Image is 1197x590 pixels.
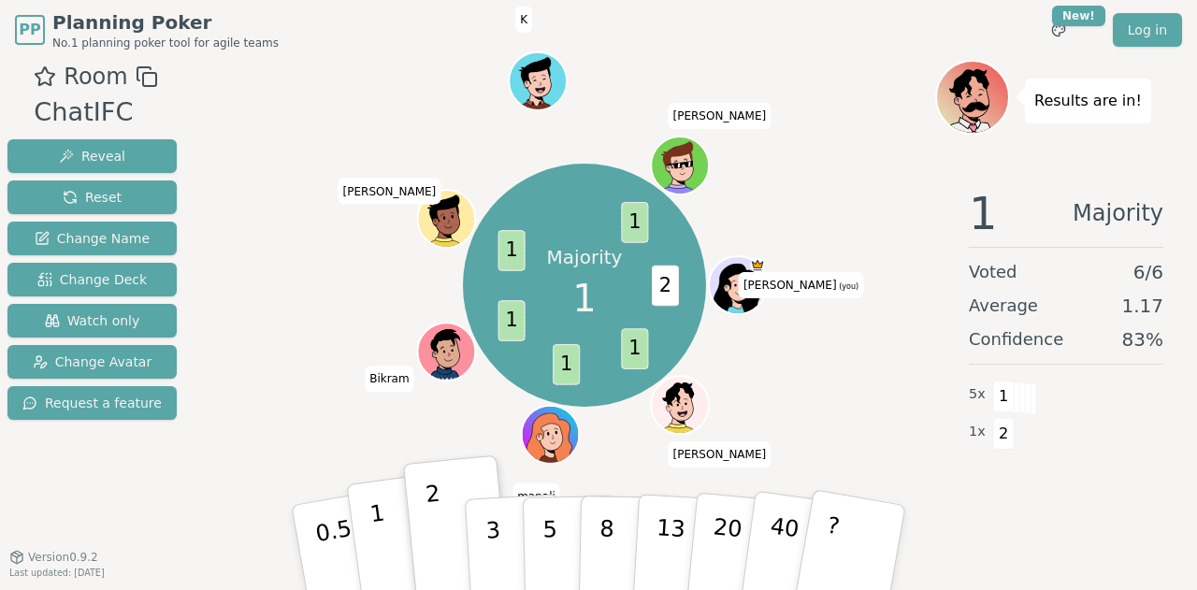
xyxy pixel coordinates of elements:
span: 5 x [969,384,986,405]
span: 1 [969,191,998,236]
span: Confidence [969,326,1063,353]
p: 2 [425,481,449,583]
button: New! [1042,13,1075,47]
button: Change Avatar [7,345,177,379]
span: komal is the host [750,258,764,272]
span: Average [969,293,1038,319]
span: Version 0.9.2 [28,550,98,565]
span: (you) [837,282,859,291]
div: ChatIFC [34,94,157,132]
span: Reset [63,188,122,207]
span: No.1 planning poker tool for agile teams [52,36,279,50]
span: Click to change your name [365,366,414,392]
span: Click to change your name [669,103,772,129]
p: Majority [547,244,623,270]
span: 1 [553,344,580,385]
button: Add as favourite [34,60,56,94]
span: 1 [498,230,526,271]
span: Watch only [45,311,140,330]
span: 1 [498,300,526,341]
span: Change Name [35,229,150,248]
button: Reset [7,180,177,214]
span: Reveal [59,147,125,165]
span: PP [19,19,40,41]
div: New! [1052,6,1105,26]
span: Click to change your name [339,179,441,205]
button: Watch only [7,304,177,338]
span: 2 [993,418,1015,450]
span: Room [64,60,127,94]
span: Voted [969,259,1017,285]
span: 1.17 [1121,293,1163,319]
span: Click to change your name [669,441,772,468]
span: Last updated: [DATE] [9,568,105,578]
span: Request a feature [22,394,162,412]
p: Results are in! [1034,88,1142,114]
span: Planning Poker [52,9,279,36]
button: Click to change your avatar [711,258,765,312]
span: 6 / 6 [1133,259,1163,285]
button: Version0.9.2 [9,550,98,565]
span: 1 [621,202,648,243]
span: Click to change your name [739,272,863,298]
span: 1 [621,328,648,369]
span: 1 [993,381,1015,412]
span: Change Avatar [33,353,152,371]
span: Click to change your name [515,7,532,33]
span: Click to change your name [512,483,560,510]
button: Reveal [7,139,177,173]
span: Majority [1073,191,1163,236]
span: 1 x [969,422,986,442]
button: Change Deck [7,263,177,296]
span: Change Deck [37,270,147,289]
button: Change Name [7,222,177,255]
span: 2 [652,265,679,306]
a: Log in [1113,13,1182,47]
span: 83 % [1122,326,1163,353]
a: PPPlanning PokerNo.1 planning poker tool for agile teams [15,9,279,50]
button: Request a feature [7,386,177,420]
span: 1 [572,270,596,326]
